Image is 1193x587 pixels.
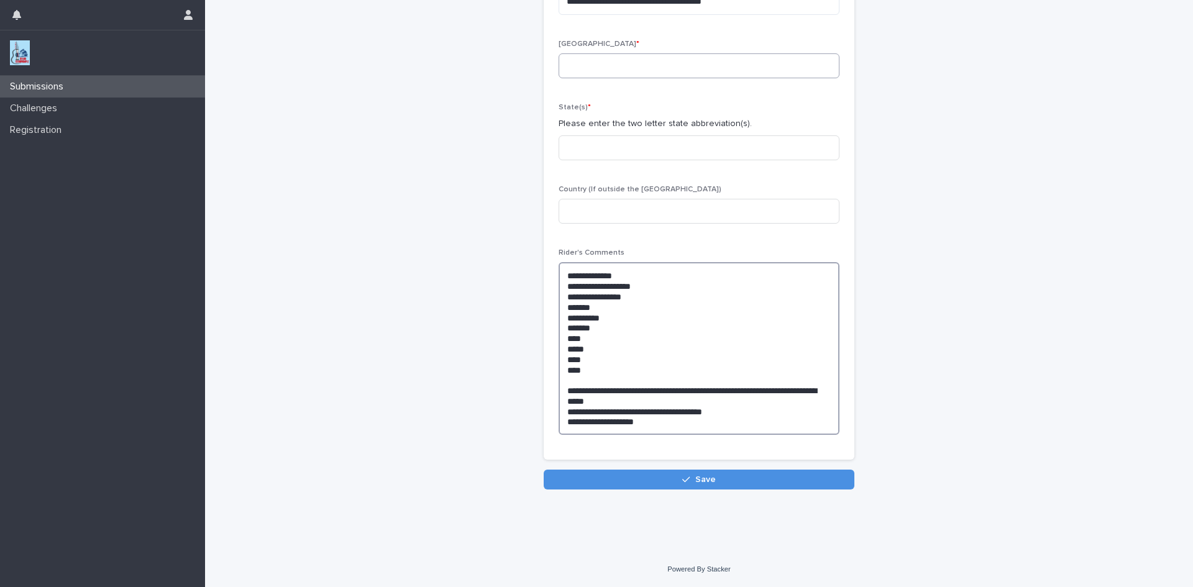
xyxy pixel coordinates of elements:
[695,475,716,484] span: Save
[559,117,839,130] p: Please enter the two letter state abbreviation(s).
[559,40,639,48] span: [GEOGRAPHIC_DATA]
[10,40,30,65] img: jxsLJbdS1eYBI7rVAS4p
[559,249,624,257] span: Rider's Comments
[5,81,73,93] p: Submissions
[544,470,854,489] button: Save
[559,104,591,111] span: State(s)
[559,186,721,193] span: Country (If outside the [GEOGRAPHIC_DATA])
[667,565,730,573] a: Powered By Stacker
[5,124,71,136] p: Registration
[5,102,67,114] p: Challenges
